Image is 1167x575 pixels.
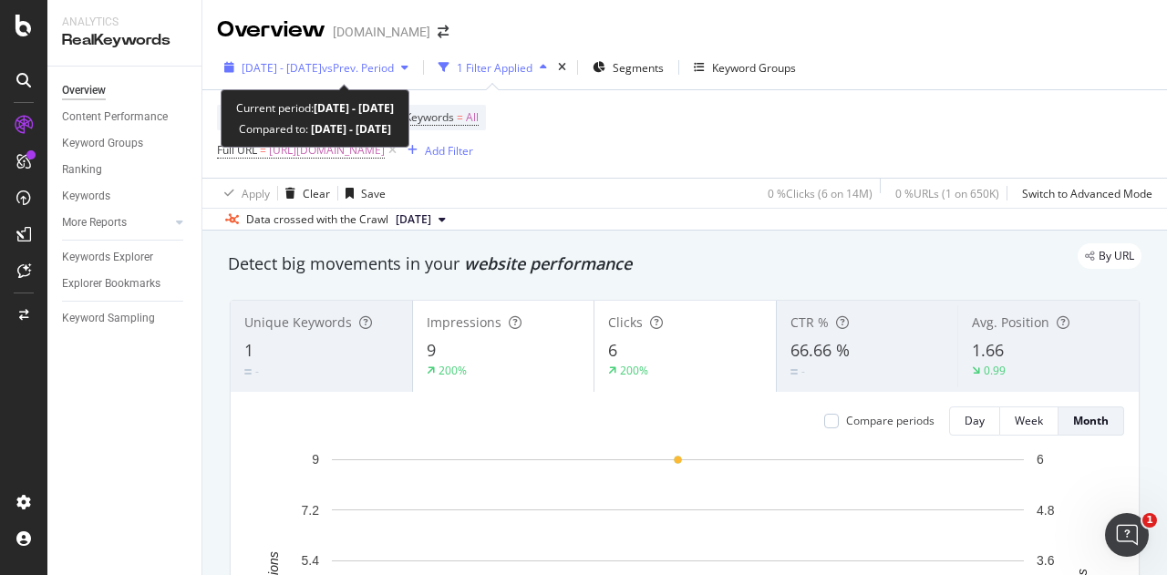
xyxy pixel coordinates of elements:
button: Apply [217,179,270,208]
img: Equal [244,369,252,375]
span: By URL [1099,251,1134,262]
div: 0 % Clicks ( 6 on 14M ) [768,186,873,201]
div: Content Performance [62,108,168,127]
button: [DATE] - [DATE]vsPrev. Period [217,53,416,82]
text: 4.8 [1037,503,1055,518]
button: Segments [585,53,671,82]
div: - [255,364,259,379]
span: 1 [1142,513,1157,528]
span: CTR % [790,313,829,331]
div: legacy label [1078,243,1141,269]
div: 0.99 [984,363,1006,378]
a: Explorer Bookmarks [62,274,189,293]
b: [DATE] - [DATE] [308,121,391,137]
span: Unique Keywords [244,313,352,331]
span: Avg. Position [972,313,1049,331]
div: Analytics [62,15,187,30]
span: Keywords [405,109,454,125]
text: 6 [1037,452,1044,467]
span: 2025 Aug. 23rd [396,211,431,228]
img: Equal [790,369,798,375]
div: Save [361,186,386,201]
span: Segments [613,60,664,76]
div: 200% [439,363,467,378]
b: [DATE] - [DATE] [314,100,394,116]
button: Keyword Groups [687,53,803,82]
span: = [457,109,463,125]
span: 1.66 [972,339,1004,361]
div: Keyword Groups [712,60,796,76]
text: 7.2 [302,503,320,518]
a: Keywords Explorer [62,248,189,267]
div: Current period: [236,98,394,118]
div: Clear [303,186,330,201]
div: Explorer Bookmarks [62,274,160,293]
iframe: Intercom live chat [1105,513,1149,557]
button: Add Filter [400,139,473,161]
a: Overview [62,81,189,100]
button: Day [949,406,1000,436]
a: More Reports [62,213,170,232]
button: Week [1000,406,1059,436]
div: 0 % URLs ( 1 on 650K ) [895,186,999,201]
a: Ranking [62,160,189,180]
a: Keywords [62,187,189,206]
button: [DATE] [388,209,453,231]
span: Full URL [217,142,257,158]
button: 1 Filter Applied [431,53,554,82]
div: Month [1073,413,1109,428]
span: 1 [244,339,253,361]
button: Switch to Advanced Mode [1015,179,1152,208]
span: 6 [608,339,617,361]
span: 9 [427,339,436,361]
button: Clear [278,179,330,208]
div: - [801,364,805,379]
button: Month [1059,406,1124,436]
div: Overview [62,81,106,100]
div: Data crossed with the Crawl [246,211,388,228]
span: 66.66 % [790,339,850,361]
text: 5.4 [302,553,320,568]
div: [DOMAIN_NAME] [333,23,430,41]
div: Switch to Advanced Mode [1022,186,1152,201]
span: [URL][DOMAIN_NAME] [269,138,385,163]
div: 200% [620,363,648,378]
div: Keyword Sampling [62,309,155,328]
span: Clicks [608,313,643,331]
text: 3.6 [1037,553,1055,568]
span: All [466,105,479,130]
div: More Reports [62,213,127,232]
div: Keywords Explorer [62,248,153,267]
div: arrow-right-arrow-left [438,26,449,38]
button: Save [338,179,386,208]
div: 1 Filter Applied [457,60,532,76]
div: Keywords [62,187,110,206]
a: Content Performance [62,108,189,127]
span: [DATE] - [DATE] [242,60,322,76]
div: Overview [217,15,325,46]
a: Keyword Sampling [62,309,189,328]
div: Compare periods [846,413,935,428]
div: Day [965,413,985,428]
text: 9 [312,452,319,467]
div: Ranking [62,160,102,180]
div: Compared to: [239,118,391,139]
div: Apply [242,186,270,201]
div: Week [1015,413,1043,428]
span: Impressions [427,313,501,331]
div: RealKeywords [62,30,187,51]
span: vs Prev. Period [322,60,394,76]
div: times [554,58,570,77]
span: = [260,142,266,158]
div: Keyword Groups [62,134,143,153]
a: Keyword Groups [62,134,189,153]
div: Add Filter [425,143,473,159]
